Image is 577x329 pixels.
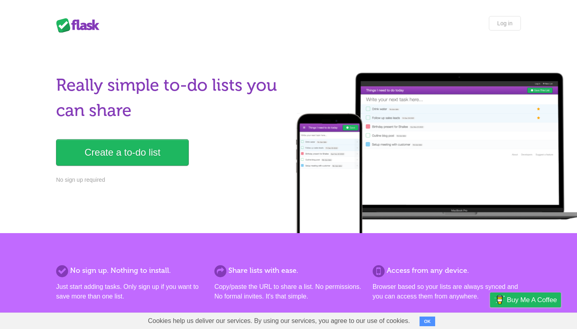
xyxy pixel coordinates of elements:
[507,293,557,307] span: Buy me a coffee
[490,292,561,307] a: Buy me a coffee
[420,317,435,326] button: OK
[494,293,505,307] img: Buy me a coffee
[56,265,204,276] h2: No sign up. Nothing to install.
[489,16,521,30] a: Log in
[56,73,284,123] h1: Really simple to-do lists you can share
[140,313,418,329] span: Cookies help us deliver our services. By using our services, you agree to our use of cookies.
[373,265,521,276] h2: Access from any device.
[214,265,363,276] h2: Share lists with ease.
[56,176,284,184] p: No sign up required
[214,282,363,301] p: Copy/paste the URL to share a list. No permissions. No formal invites. It's that simple.
[56,18,104,32] div: Flask Lists
[56,282,204,301] p: Just start adding tasks. Only sign up if you want to save more than one list.
[373,282,521,301] p: Browser based so your lists are always synced and you can access them from anywhere.
[56,139,189,166] a: Create a to-do list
